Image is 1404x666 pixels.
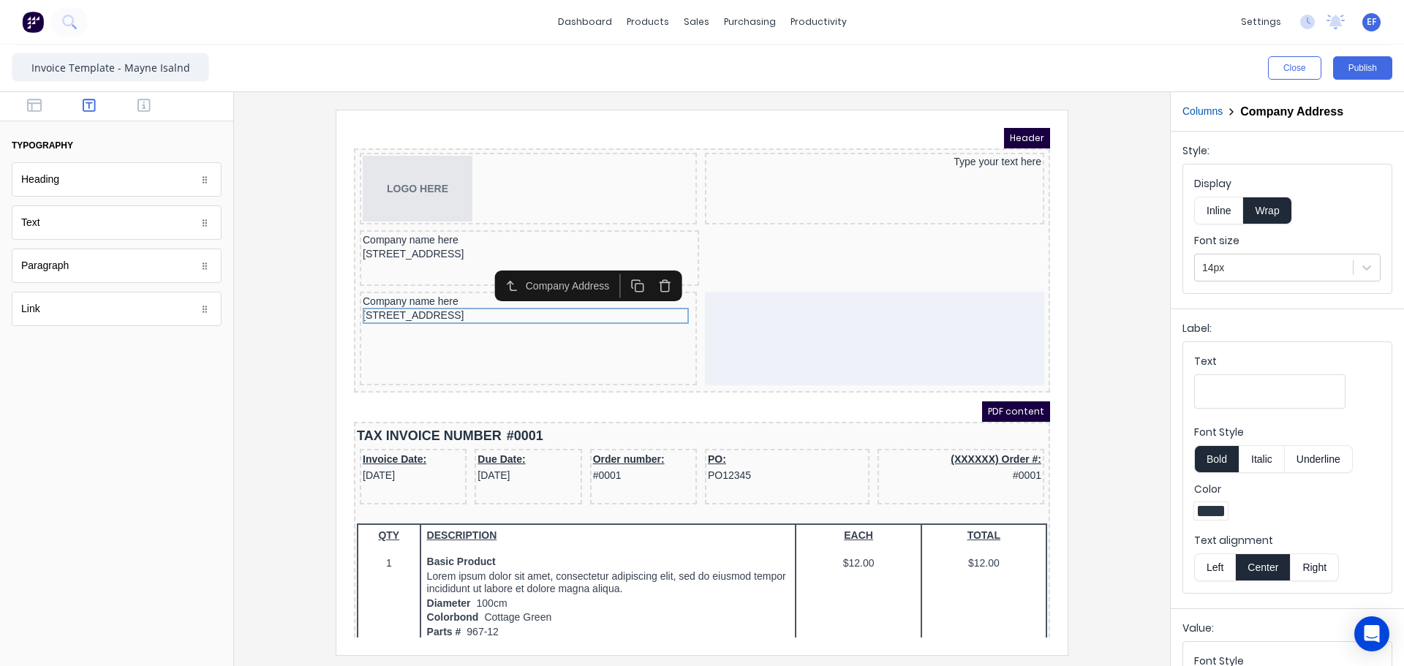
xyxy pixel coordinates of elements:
button: Publish [1333,56,1392,80]
div: Paragraph [12,249,222,283]
label: Text alignment [1194,533,1381,548]
div: Type your text here [354,28,687,41]
div: LOGO HEREType your text here [3,23,693,101]
div: [STREET_ADDRESS] [9,118,342,135]
div: settings [1234,11,1288,33]
div: products [619,11,676,33]
div: sales [676,11,717,33]
button: Left [1194,553,1235,581]
button: Inline [1194,197,1243,224]
div: Text [12,205,222,240]
div: Due Date:[DATE] [124,324,224,355]
label: Font size [1194,233,1381,248]
span: EF [1367,15,1376,29]
div: Invoice Date:[DATE]Due Date:[DATE]Order number:#0001PO:PO12345(XXXXXX) Order #:#0001 [3,319,693,381]
button: Center [1235,553,1291,581]
button: typography [12,133,222,158]
label: Display [1194,176,1381,191]
h2: Company Address [1240,105,1343,118]
button: Select parent [144,145,171,170]
div: Paragraph [21,258,69,273]
button: Underline [1285,445,1353,473]
label: Color [1194,482,1381,496]
label: Font Style [1194,425,1381,439]
div: Company name here[STREET_ADDRESS] [3,162,693,262]
div: Text [21,215,40,230]
div: TAX INVOICE NUMBER#0001 [3,297,693,319]
div: Link [21,301,40,317]
div: Value: [1182,621,1392,641]
div: Company name here[STREET_ADDRESS] [3,101,693,162]
div: [STREET_ADDRESS] [9,180,340,196]
div: Invoice Date:[DATE] [9,324,110,355]
button: Right [1291,553,1339,581]
div: Open Intercom Messenger [1354,616,1389,651]
div: Order number:#0001 [239,324,340,355]
button: Close [1268,56,1321,80]
input: Text [1194,374,1345,409]
div: Company name here [9,167,340,180]
button: Duplicate [270,145,297,170]
div: typography [12,139,73,152]
div: Label: [1182,321,1392,341]
div: Company name here [9,105,342,118]
button: Italic [1239,445,1285,473]
div: PO:PO12345 [354,324,513,355]
input: Enter template name here [12,53,209,82]
div: LOGO HERE [9,28,340,94]
button: Columns [1182,104,1223,119]
div: Heading [12,162,222,197]
div: productivity [783,11,854,33]
button: Wrap [1243,197,1291,224]
a: dashboard [551,11,619,33]
div: (XXXXXX) Order #:#0001 [526,324,687,355]
button: Delete [298,145,325,170]
span: PDF content [628,273,696,294]
div: Style: [1182,143,1392,164]
div: Text [1194,354,1345,374]
div: Heading [21,172,59,187]
div: Company Address [172,150,263,165]
img: Factory [22,11,44,33]
div: Link [12,292,222,326]
button: Bold [1194,445,1239,473]
div: purchasing [717,11,783,33]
